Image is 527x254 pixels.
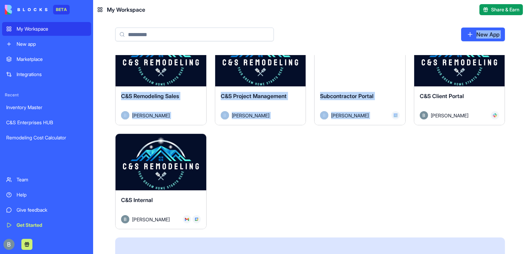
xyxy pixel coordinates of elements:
[2,100,91,114] a: Inventory Master
[195,217,199,221] img: GCal_x6vdih.svg
[221,111,229,119] img: Avatar
[121,111,129,119] img: Avatar
[2,173,91,187] a: Team
[2,92,91,98] span: Recent
[2,22,91,36] a: My Workspace
[493,113,497,117] img: Slack_i955cf.svg
[17,222,87,229] div: Get Started
[3,239,14,250] img: ACg8ocIug40qN1SCXJiinWdltW7QsPxROn8ZAVDlgOtPD8eQfXIZmw=s96-c
[107,6,145,14] span: My Workspace
[17,41,87,47] div: New app
[2,116,91,129] a: C&S Enterprises HUB
[17,191,87,198] div: Help
[5,5,48,14] img: logo
[121,215,129,223] img: Avatar
[115,134,207,229] a: C&S InternalAvatar[PERSON_NAME]
[491,6,519,13] span: Share & Earn
[221,93,287,99] span: C&S Project Management
[431,112,468,119] span: [PERSON_NAME]
[53,5,70,14] div: BETA
[121,93,179,99] span: C&S Remodeling Sales
[2,52,91,66] a: Marketplace
[17,207,87,213] div: Give feedback
[132,216,170,223] span: [PERSON_NAME]
[479,4,523,15] button: Share & Earn
[17,71,87,78] div: Integrations
[6,119,87,126] div: C&S Enterprises HUB
[2,37,91,51] a: New app
[115,30,207,125] a: C&S Remodeling SalesAvatar[PERSON_NAME]
[2,67,91,81] a: Integrations
[461,28,505,41] a: New App
[2,218,91,232] a: Get Started
[314,30,406,125] a: Subcontractor PortalAvatar[PERSON_NAME]
[132,112,170,119] span: [PERSON_NAME]
[320,93,374,99] span: Subcontractor Portal
[420,111,428,119] img: Avatar
[2,203,91,217] a: Give feedback
[394,113,398,117] img: GCal_x6vdih.svg
[185,217,189,221] img: Gmail_trouth.svg
[414,30,505,125] a: C&S Client PortalAvatar[PERSON_NAME]
[215,30,306,125] a: C&S Project ManagementAvatar[PERSON_NAME]
[121,197,153,203] span: C&S Internal
[232,112,269,119] span: [PERSON_NAME]
[6,104,87,111] div: Inventory Master
[17,176,87,183] div: Team
[17,25,87,32] div: My Workspace
[5,5,70,14] a: BETA
[420,93,464,99] span: C&S Client Portal
[6,134,87,141] div: Remodeling Cost Calculator
[17,56,87,63] div: Marketplace
[2,131,91,145] a: Remodeling Cost Calculator
[320,111,328,119] img: Avatar
[331,112,369,119] span: [PERSON_NAME]
[2,188,91,202] a: Help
